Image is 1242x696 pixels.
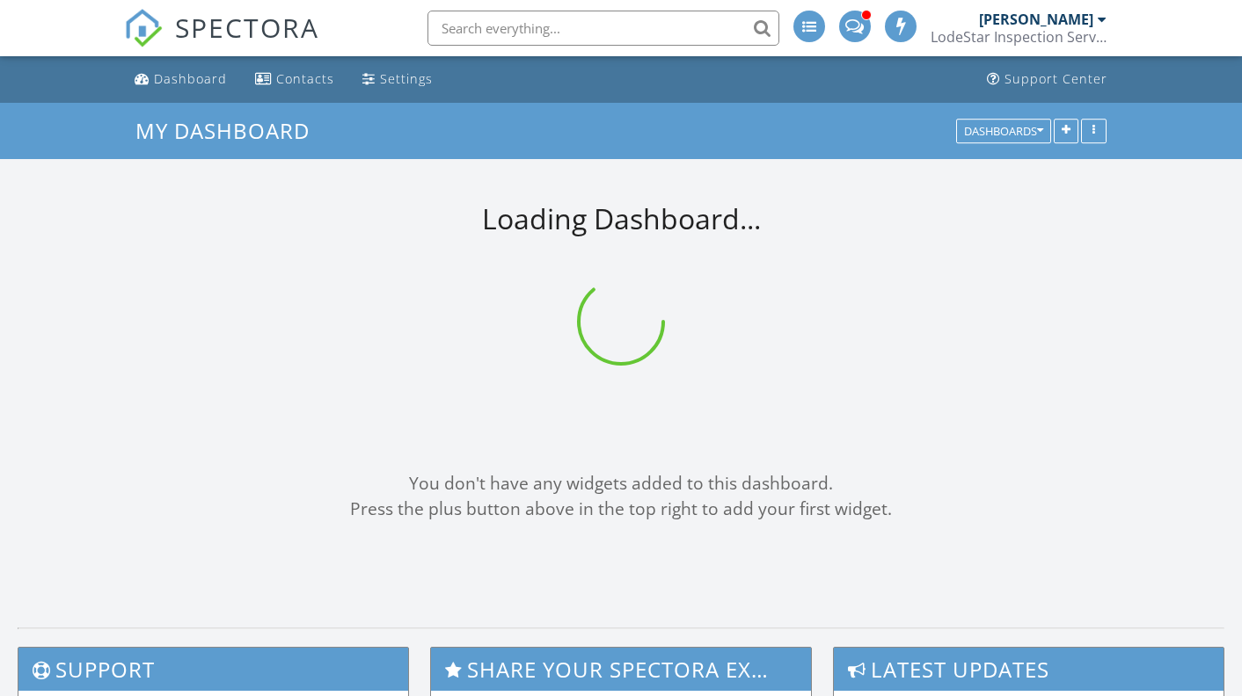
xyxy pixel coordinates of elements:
[175,9,319,46] span: SPECTORA
[980,63,1114,96] a: Support Center
[18,497,1224,522] div: Press the plus button above in the top right to add your first widget.
[431,648,810,691] h3: Share Your Spectora Experience
[380,70,433,87] div: Settings
[355,63,440,96] a: Settings
[931,28,1107,46] div: LodeStar Inspection Services
[248,63,341,96] a: Contacts
[979,11,1093,28] div: [PERSON_NAME]
[124,24,319,61] a: SPECTORA
[154,70,227,87] div: Dashboard
[427,11,779,46] input: Search everything...
[18,471,1224,497] div: You don't have any widgets added to this dashboard.
[276,70,334,87] div: Contacts
[18,648,408,691] h3: Support
[834,648,1224,691] h3: Latest Updates
[956,119,1051,143] button: Dashboards
[964,125,1043,137] div: Dashboards
[124,9,163,47] img: The Best Home Inspection Software - Spectora
[128,63,234,96] a: Dashboard
[135,116,325,145] a: My Dashboard
[1005,70,1107,87] div: Support Center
